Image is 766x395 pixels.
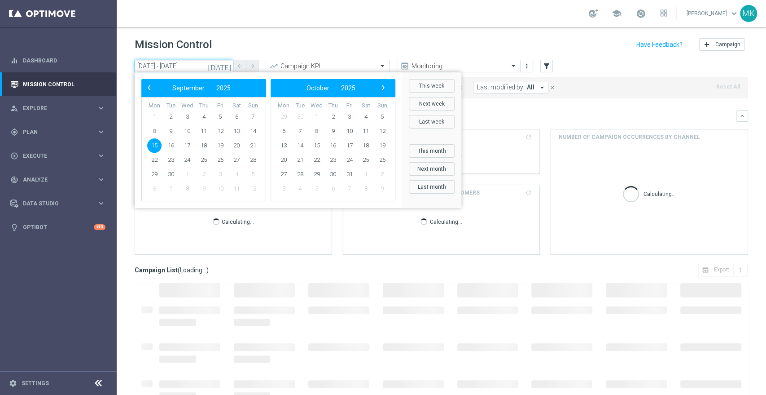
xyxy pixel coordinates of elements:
i: person_search [10,104,18,112]
button: gps_fixed Plan keyboard_arrow_right [10,129,106,136]
span: Campaign [715,41,740,48]
i: keyboard_arrow_right [97,199,105,208]
span: 2025 [216,84,231,92]
multiple-options-button: Export to CSV [698,266,748,273]
th: weekday [245,102,261,110]
button: more_vert [522,61,531,71]
h3: Campaign List [135,266,209,274]
i: trending_up [269,62,278,71]
span: 6 [147,182,162,196]
button: ‹ [144,82,155,94]
ng-select: Campaign KPI [266,60,390,72]
span: 29 [276,110,291,124]
th: weekday [325,102,341,110]
span: 3 [213,167,228,182]
span: 11 [197,124,211,138]
span: 4 [197,110,211,124]
p: Calculating... [222,217,254,226]
button: Next week [409,97,455,111]
h1: Mission Control [135,38,212,51]
div: Execute [10,152,97,160]
bs-daterangepicker-container: calendar [135,72,461,208]
span: ) [206,266,209,274]
span: 18 [197,138,211,153]
button: Last month [409,180,455,194]
span: 12 [246,182,260,196]
th: weekday [276,102,292,110]
span: 20 [276,153,291,167]
span: 5 [309,182,324,196]
span: Number of campaign occurrences by channel [558,133,700,141]
span: 30 [293,110,307,124]
span: 1 [309,110,324,124]
i: more_vert [737,266,744,274]
button: equalizer Dashboard [10,57,106,64]
span: Analyze [23,177,97,182]
span: 23 [164,153,178,167]
span: 21 [246,138,260,153]
span: 6 [326,182,340,196]
span: 8 [359,182,373,196]
th: weekday [212,102,228,110]
button: Last week [409,115,455,129]
div: Analyze [10,176,97,184]
span: 25 [197,153,211,167]
span: 28 [246,153,260,167]
button: close [548,83,556,93]
span: 13 [276,138,291,153]
span: 5 [213,110,228,124]
th: weekday [374,102,390,110]
span: 24 [180,153,194,167]
i: equalizer [10,57,18,65]
button: track_changes Analyze keyboard_arrow_right [10,176,106,183]
button: lightbulb Optibot +10 [10,224,106,231]
button: 2025 [335,82,361,94]
a: Mission Control [23,72,105,96]
button: This month [409,144,455,158]
span: All [527,84,534,91]
th: weekday [146,102,163,110]
span: 1 [180,167,194,182]
i: add [703,41,710,48]
span: 6 [276,124,291,138]
span: 29 [309,167,324,182]
span: 1 [359,167,373,182]
i: settings [9,379,17,387]
th: weekday [179,102,196,110]
p: Calculating... [643,189,676,198]
button: Last modified by: All arrow_drop_down [473,82,548,93]
span: 16 [326,138,340,153]
span: 3 [276,182,291,196]
div: Optibot [10,215,105,239]
div: play_circle_outline Execute keyboard_arrow_right [10,152,106,160]
span: 8 [309,124,324,138]
span: 15 [309,138,324,153]
span: 22 [147,153,162,167]
span: 17 [342,138,357,153]
span: › [377,82,389,93]
span: 7 [342,182,357,196]
span: 26 [213,153,228,167]
span: 19 [213,138,228,153]
span: 2025 [341,84,355,92]
span: 14 [246,124,260,138]
span: 27 [276,167,291,182]
th: weekday [292,102,309,110]
span: 28 [293,167,307,182]
span: 31 [342,167,357,182]
i: arrow_drop_down [538,84,546,92]
span: 7 [293,124,307,138]
span: 2 [164,110,178,124]
span: 5 [375,110,390,124]
span: 10 [213,182,228,196]
i: keyboard_arrow_right [97,128,105,136]
span: 27 [229,153,244,167]
span: 3 [180,110,194,124]
i: filter_alt [543,62,551,70]
i: track_changes [10,176,18,184]
span: 9 [197,182,211,196]
span: 30 [164,167,178,182]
